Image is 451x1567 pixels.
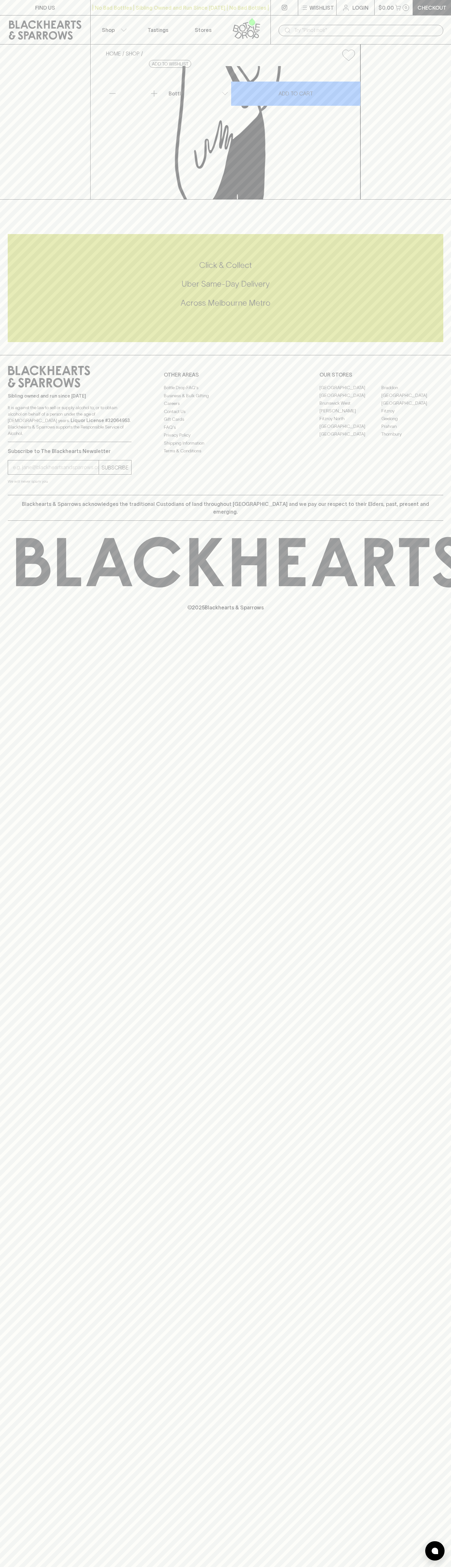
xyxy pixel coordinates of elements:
[8,393,132,399] p: Sibling owned and run since [DATE]
[309,4,334,12] p: Wishlist
[101,66,360,199] img: Moo Brew Tassie Lager 375ml
[13,462,99,473] input: e.g. jane@blackheartsandsparrows.com.au
[378,4,394,12] p: $0.00
[181,15,226,44] a: Stores
[164,423,288,431] a: FAQ's
[294,25,438,35] input: Try "Pinot noir"
[102,464,129,471] p: SUBSCRIBE
[8,447,132,455] p: Subscribe to The Blackhearts Newsletter
[71,418,130,423] strong: Liquor License #32064953
[106,51,121,56] a: HOME
[319,371,443,379] p: OUR STORES
[340,47,358,64] button: Add to wishlist
[319,422,381,430] a: [GEOGRAPHIC_DATA]
[319,384,381,391] a: [GEOGRAPHIC_DATA]
[381,415,443,422] a: Geelong
[8,260,443,271] h5: Click & Collect
[381,430,443,438] a: Thornbury
[381,422,443,430] a: Prahran
[126,51,140,56] a: SHOP
[319,391,381,399] a: [GEOGRAPHIC_DATA]
[169,90,184,97] p: Bottle
[164,392,288,399] a: Business & Bulk Gifting
[432,1548,438,1554] img: bubble-icon
[164,447,288,455] a: Terms & Conditions
[149,60,191,68] button: Add to wishlist
[381,399,443,407] a: [GEOGRAPHIC_DATA]
[381,391,443,399] a: [GEOGRAPHIC_DATA]
[91,15,136,44] button: Shop
[164,400,288,408] a: Careers
[102,26,115,34] p: Shop
[319,407,381,415] a: [PERSON_NAME]
[381,384,443,391] a: Braddon
[99,460,131,474] button: SUBSCRIBE
[164,371,288,379] p: OTHER AREAS
[8,298,443,308] h5: Across Melbourne Metro
[8,279,443,289] h5: Uber Same-Day Delivery
[319,415,381,422] a: Fitzroy North
[135,15,181,44] a: Tastings
[164,416,288,423] a: Gift Cards
[13,500,438,516] p: Blackhearts & Sparrows acknowledges the traditional Custodians of land throughout [GEOGRAPHIC_DAT...
[195,26,211,34] p: Stores
[35,4,55,12] p: FIND US
[164,384,288,392] a: Bottle Drop FAQ's
[319,399,381,407] a: Brunswick West
[417,4,446,12] p: Checkout
[164,408,288,415] a: Contact Us
[164,439,288,447] a: Shipping Information
[319,430,381,438] a: [GEOGRAPHIC_DATA]
[231,82,360,106] button: ADD TO CART
[164,431,288,439] a: Privacy Policy
[8,404,132,437] p: It is against the law to sell or supply alcohol to, or to obtain alcohol on behalf of a person un...
[405,6,407,9] p: 0
[148,26,168,34] p: Tastings
[8,234,443,342] div: Call to action block
[352,4,368,12] p: Login
[8,478,132,485] p: We will never spam you
[166,87,231,100] div: Bottle
[279,90,313,97] p: ADD TO CART
[381,407,443,415] a: Fitzroy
